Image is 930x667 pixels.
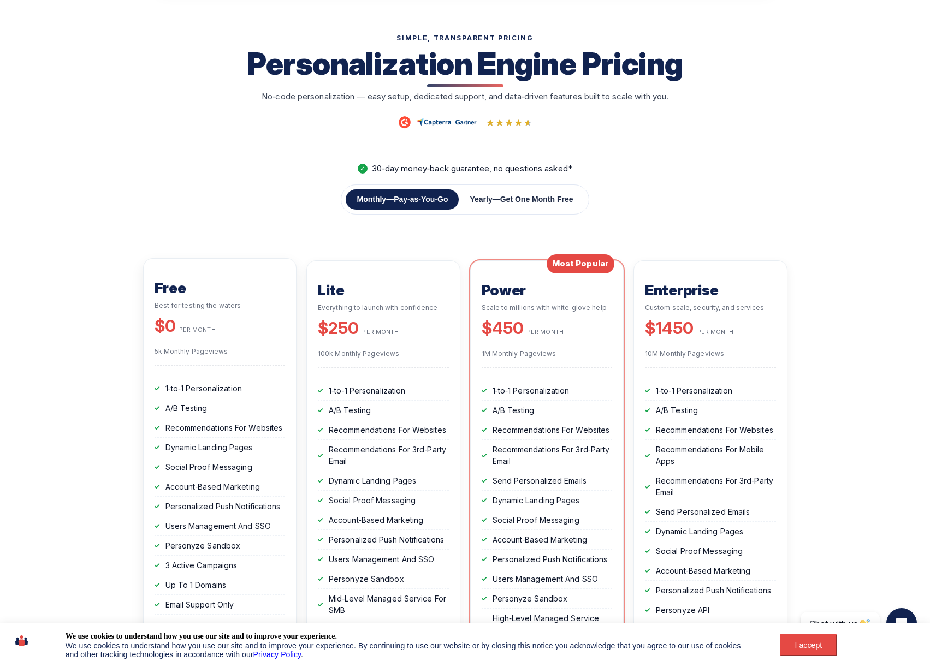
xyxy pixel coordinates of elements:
p: 5k Monthly Pageviews [155,347,286,356]
li: A/B Testing [645,401,776,420]
li: Email Support Only [155,595,286,615]
li: 1‑to‑1 Personalization [645,381,776,401]
h3: Free [155,279,286,296]
p: 10M Monthly Pageviews [645,349,776,359]
li: Recommendations For Websites [645,420,776,440]
li: Account‑Based Marketing [482,530,613,550]
div: Most Popular [547,254,614,273]
div: Ratings and review platforms [175,115,756,130]
li: Personalized Push Notifications [645,581,776,600]
div: Billing period [341,184,589,215]
li: 1‑to‑1 Personalization [318,381,449,401]
li: Recommendations For Mobile Apps [645,440,776,471]
li: Social Proof Messaging [645,541,776,561]
div: I accept [786,641,831,650]
li: Personyze Sandbox [318,569,449,589]
li: Users Management And SSO [155,516,286,536]
p: Everything to launch with confidence [318,303,449,313]
div: We use cookies to understand how you use our site and to improve your experience. By continuing t... [66,641,752,659]
li: Account‑Based Marketing [318,510,449,530]
li: A/B Testing [482,401,613,420]
li: Users Management And SSO [318,550,449,569]
li: Up To 2 Domains [318,620,449,640]
img: icon [15,632,28,650]
p: 30‑day money‑back guarantee, no questions asked* [175,163,756,175]
li: Recommendations For Websites [318,420,449,440]
p: SIMPLE, TRANSPARENT PRICING [175,33,756,43]
p: Scale to millions with white‑glove help [482,303,613,313]
span: Monthly [357,195,386,204]
span: Get One Month Free [500,195,573,204]
li: A/B Testing [318,401,449,420]
h2: Personalization Engine Pricing [175,47,756,81]
li: Dynamic Landing Pages [482,491,613,510]
h3: Power [482,282,613,299]
p: No‑code personalization — easy setup, dedicated support, and data‑driven features built to scale ... [241,91,689,103]
p: Best for testing the waters [155,301,286,311]
li: Recommendations For 3rd‑Party Email [645,471,776,502]
span: Yearly [470,195,492,204]
span: PER MONTH [527,327,564,337]
b: $1450 [645,316,694,341]
h3: Enterprise [645,282,776,299]
p: Custom scale, security, and services [645,303,776,313]
li: Recommendations For 3rd‑Party Email [482,440,613,471]
li: Personyze API [645,600,776,620]
li: Personalized Push Notifications [155,497,286,516]
p: 100k Monthly Pageviews [318,349,449,359]
li: Social Proof Messaging [482,510,613,530]
span: PER MONTH [362,327,399,337]
b: $250 [318,316,359,341]
li: Recommendations For 3rd‑Party Email [318,440,449,471]
div: We use cookies to understand how you use our site and to improve your experience. [66,632,337,641]
p: 1M Monthly Pageviews [482,349,613,359]
li: Up To 1 Domains [155,575,286,595]
li: Recommendations For Websites [482,420,613,440]
li: Personyze Sandbox [482,589,613,609]
li: Dynamic Landing Pages [318,471,449,491]
li: Users Management And SSO [645,620,776,640]
li: Users Management And SSO [482,569,613,589]
b: $450 [482,316,524,341]
li: Personyze Sandbox [155,536,286,556]
li: 1‑to‑1 Personalization [155,379,286,398]
h3: Lite [318,282,449,299]
li: Mid‑Level Managed Service For SMB [318,589,449,620]
span: Pay‑as‑You‑Go [394,195,448,204]
li: Dynamic Landing Pages [645,522,776,541]
span: — [493,195,500,204]
li: Recommendations For Websites [155,418,286,438]
li: Social Proof Messaging [155,457,286,477]
li: Social Proof Messaging [318,491,449,510]
a: Privacy Policy [253,650,301,659]
li: Personalized Push Notifications [318,530,449,550]
span: ✓ [358,164,368,174]
li: Personalized Push Notifications [482,550,613,569]
img: G2 • Capterra • Gartner [397,116,478,129]
li: Send Personalized Emails [482,471,613,491]
span: PER MONTH [179,325,216,335]
b: $0 [155,314,176,338]
li: Account‑Based Marketing [645,561,776,581]
li: Send Personalized Emails [645,502,776,522]
li: 3 Active Campaigns [155,556,286,575]
li: Dynamic Landing Pages [155,438,286,457]
span: ★★★★★ [486,115,529,130]
span: Rating 4.6 out of 5 [486,115,533,130]
li: Account‑Based Marketing [155,477,286,497]
span: — [386,195,394,204]
button: I accept [780,634,837,656]
span: PER MONTH [697,327,734,337]
li: 1‑to‑1 Personalization [482,381,613,401]
li: High‑Level Managed Service For Mid‑Sized Or Large Businesses [482,609,613,651]
li: A/B Testing [155,398,286,418]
